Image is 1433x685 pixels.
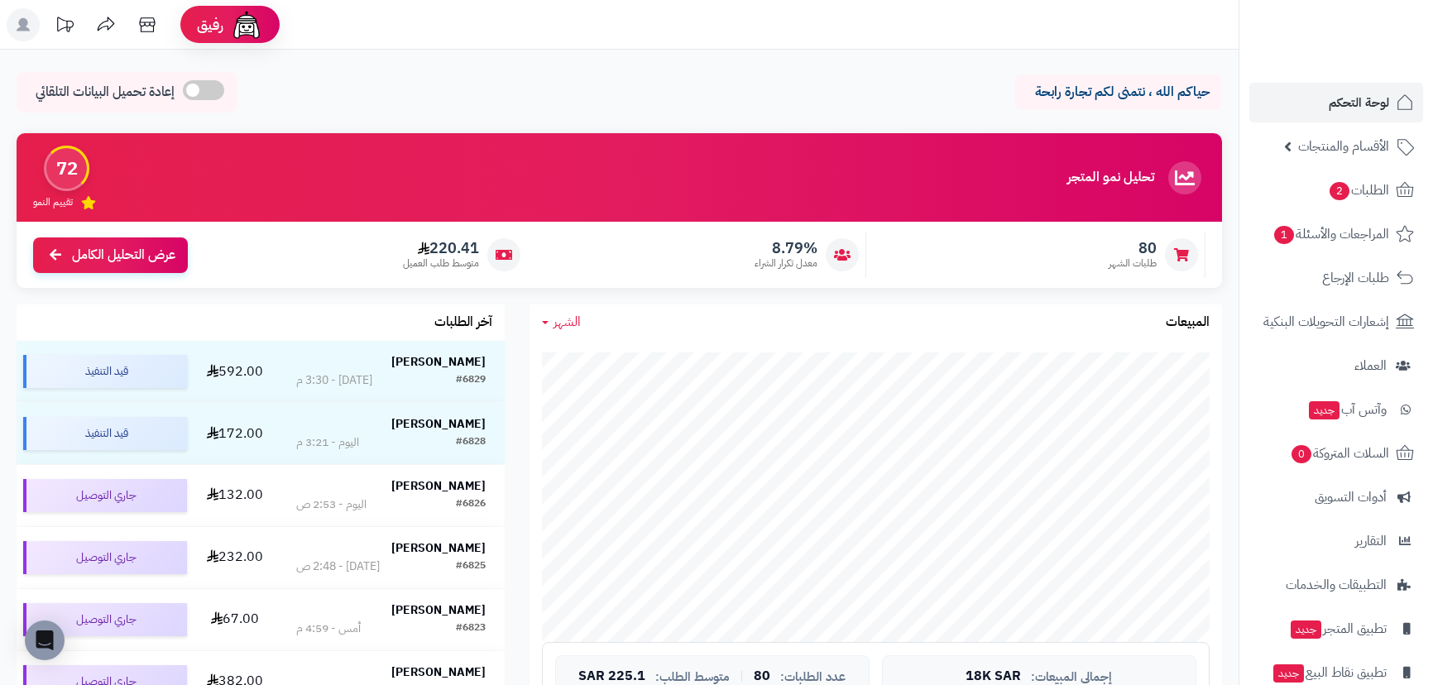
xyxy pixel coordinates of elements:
[296,372,372,389] div: [DATE] - 3:30 م
[1109,256,1157,271] span: طلبات الشهر
[1249,214,1423,254] a: المراجعات والأسئلة1
[1249,170,1423,210] a: الطلبات2
[1330,182,1349,200] span: 2
[1273,664,1304,683] span: جديد
[1249,83,1423,122] a: لوحة التحكم
[36,83,175,102] span: إعادة تحميل البيانات التلقائي
[403,256,479,271] span: متوسط طلب العميل
[456,558,486,575] div: #6825
[1249,258,1423,298] a: طلبات الإرجاع
[194,403,278,464] td: 172.00
[296,496,367,513] div: اليوم - 2:53 ص
[754,669,770,684] span: 80
[1315,486,1387,509] span: أدوات التسويق
[1354,354,1387,377] span: العملاء
[194,341,278,402] td: 592.00
[296,434,359,451] div: اليوم - 3:21 م
[1290,442,1389,465] span: السلات المتروكة
[1328,179,1389,202] span: الطلبات
[456,496,486,513] div: #6826
[1292,445,1311,463] span: 0
[1249,521,1423,561] a: التقارير
[755,239,817,257] span: 8.79%
[456,372,486,389] div: #6829
[1307,398,1387,421] span: وآتس آب
[391,415,486,433] strong: [PERSON_NAME]
[44,8,85,46] a: تحديثات المنصة
[434,315,492,330] h3: آخر الطلبات
[197,15,223,35] span: رفيق
[1109,239,1157,257] span: 80
[230,8,263,41] img: ai-face.png
[1291,620,1321,639] span: جديد
[554,312,581,332] span: الشهر
[391,353,486,371] strong: [PERSON_NAME]
[1249,477,1423,517] a: أدوات التسويق
[23,417,187,450] div: قيد التنفيذ
[391,477,486,495] strong: [PERSON_NAME]
[780,670,846,684] span: عدد الطلبات:
[578,669,645,684] span: 225.1 SAR
[194,527,278,588] td: 232.00
[655,670,730,684] span: متوسط الطلب:
[1286,573,1387,596] span: التطبيقات والخدمات
[23,603,187,636] div: جاري التوصيل
[33,237,188,273] a: عرض التحليل الكامل
[1249,609,1423,649] a: تطبيق المتجرجديد
[1329,91,1389,114] span: لوحة التحكم
[456,620,486,637] div: #6823
[1272,661,1387,684] span: تطبيق نقاط البيع
[1249,565,1423,605] a: التطبيقات والخدمات
[1166,315,1210,330] h3: المبيعات
[296,620,361,637] div: أمس - 4:59 م
[1289,617,1387,640] span: تطبيق المتجر
[403,239,479,257] span: 220.41
[194,589,278,650] td: 67.00
[194,465,278,526] td: 132.00
[23,355,187,388] div: قيد التنفيذ
[391,601,486,619] strong: [PERSON_NAME]
[1274,226,1294,244] span: 1
[1249,390,1423,429] a: وآتس آبجديد
[1263,310,1389,333] span: إشعارات التحويلات البنكية
[23,479,187,512] div: جاري التوصيل
[1320,46,1417,81] img: logo-2.png
[391,539,486,557] strong: [PERSON_NAME]
[1272,223,1389,246] span: المراجعات والأسئلة
[1249,434,1423,473] a: السلات المتروكة0
[1249,302,1423,342] a: إشعارات التحويلات البنكية
[1322,266,1389,290] span: طلبات الإرجاع
[25,620,65,660] div: Open Intercom Messenger
[1249,346,1423,386] a: العملاء
[296,558,380,575] div: [DATE] - 2:48 ص
[72,246,175,265] span: عرض التحليل الكامل
[1028,83,1210,102] p: حياكم الله ، نتمنى لكم تجارة رابحة
[966,669,1021,684] span: 18K SAR
[1355,529,1387,553] span: التقارير
[23,541,187,574] div: جاري التوصيل
[391,663,486,681] strong: [PERSON_NAME]
[755,256,817,271] span: معدل تكرار الشراء
[33,195,73,209] span: تقييم النمو
[740,670,744,683] span: |
[456,434,486,451] div: #6828
[1031,670,1112,684] span: إجمالي المبيعات:
[1067,170,1154,185] h3: تحليل نمو المتجر
[1309,401,1340,419] span: جديد
[1298,135,1389,158] span: الأقسام والمنتجات
[542,313,581,332] a: الشهر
